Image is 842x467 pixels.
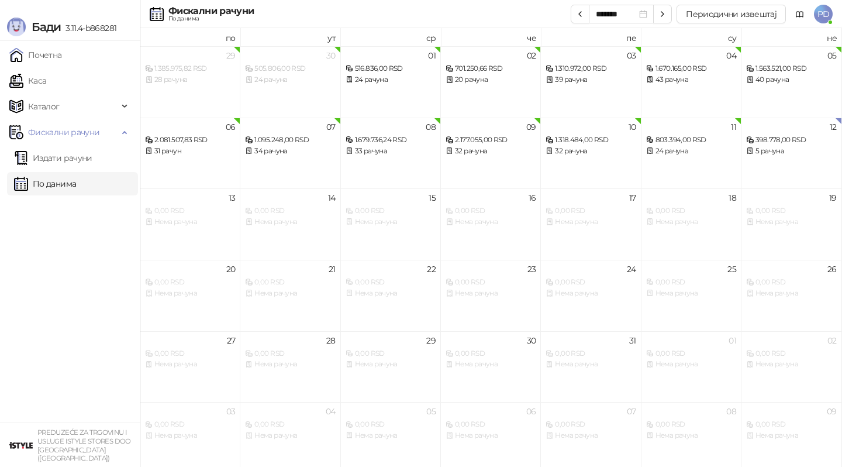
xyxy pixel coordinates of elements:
[429,194,436,202] div: 15
[646,217,736,228] div: Нема рачуна
[546,63,636,74] div: 1.310.972,00 RSD
[328,194,336,202] div: 14
[37,428,131,462] small: PREDUZEĆE ZA TRGOVINU I USLUGE ISTYLE STORES DOO [GEOGRAPHIC_DATA] ([GEOGRAPHIC_DATA])
[527,336,536,345] div: 30
[226,51,236,60] div: 29
[245,135,335,146] div: 1.095.248,00 RSD
[240,28,340,46] th: ут
[245,359,335,370] div: Нема рачуна
[627,51,636,60] div: 03
[446,348,536,359] div: 0,00 RSD
[641,46,741,118] td: 2025-10-04
[145,205,235,217] div: 0,00 RSD
[641,188,741,260] td: 2025-10-18
[629,194,636,202] div: 17
[629,123,636,131] div: 10
[627,265,636,273] div: 24
[329,265,336,273] div: 21
[646,430,736,441] div: Нема рачуна
[346,135,436,146] div: 1.679.736,24 RSD
[746,74,836,85] div: 40 рачуна
[346,419,436,430] div: 0,00 RSD
[814,5,833,23] span: PD
[245,430,335,441] div: Нема рачуна
[546,359,636,370] div: Нема рачуна
[28,95,60,118] span: Каталог
[245,348,335,359] div: 0,00 RSD
[729,336,736,345] div: 01
[746,217,836,228] div: Нема рачуна
[145,430,235,441] div: Нема рачуна
[346,74,436,85] div: 24 рачуна
[546,146,636,157] div: 32 рачуна
[441,46,541,118] td: 2025-10-02
[145,217,235,228] div: Нема рачуна
[541,188,641,260] td: 2025-10-17
[541,28,641,46] th: пе
[546,288,636,299] div: Нема рачуна
[646,288,736,299] div: Нема рачуна
[140,331,240,403] td: 2025-10-27
[441,118,541,189] td: 2025-10-09
[346,359,436,370] div: Нема рачуна
[346,217,436,228] div: Нема рачуна
[829,194,837,202] div: 19
[527,51,536,60] div: 02
[28,121,99,144] span: Фискални рачуни
[446,359,536,370] div: Нема рачуна
[746,288,836,299] div: Нема рачуна
[227,336,236,345] div: 27
[641,118,741,189] td: 2025-10-11
[140,118,240,189] td: 2025-10-06
[9,43,62,67] a: Почетна
[646,419,736,430] div: 0,00 RSD
[741,28,841,46] th: не
[240,188,340,260] td: 2025-10-14
[446,63,536,74] div: 701.250,66 RSD
[541,260,641,331] td: 2025-10-24
[827,407,837,416] div: 09
[341,188,441,260] td: 2025-10-15
[32,20,61,34] span: Бади
[746,348,836,359] div: 0,00 RSD
[140,188,240,260] td: 2025-10-13
[145,419,235,430] div: 0,00 RSD
[326,123,336,131] div: 07
[546,430,636,441] div: Нема рачуна
[145,348,235,359] div: 0,00 RSD
[240,46,340,118] td: 2025-09-30
[526,123,536,131] div: 09
[426,336,436,345] div: 29
[441,260,541,331] td: 2025-10-23
[441,331,541,403] td: 2025-10-30
[229,194,236,202] div: 13
[646,277,736,288] div: 0,00 RSD
[14,146,92,170] a: Издати рачуни
[746,146,836,157] div: 5 рачуна
[140,28,240,46] th: по
[145,146,235,157] div: 31 рачун
[140,46,240,118] td: 2025-09-29
[546,217,636,228] div: Нема рачуна
[341,118,441,189] td: 2025-10-08
[145,359,235,370] div: Нема рачуна
[527,265,536,273] div: 23
[629,336,636,345] div: 31
[245,63,335,74] div: 505.806,00 RSD
[168,6,254,16] div: Фискални рачуни
[245,217,335,228] div: Нема рачуна
[830,123,837,131] div: 12
[546,205,636,217] div: 0,00 RSD
[245,74,335,85] div: 24 рачуна
[641,260,741,331] td: 2025-10-25
[546,348,636,359] div: 0,00 RSD
[346,63,436,74] div: 516.836,00 RSD
[546,74,636,85] div: 39 рачуна
[145,288,235,299] div: Нема рачуна
[240,118,340,189] td: 2025-10-07
[646,146,736,157] div: 24 рачуна
[346,205,436,217] div: 0,00 RSD
[14,172,76,195] a: По данима
[627,407,636,416] div: 07
[346,430,436,441] div: Нема рачуна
